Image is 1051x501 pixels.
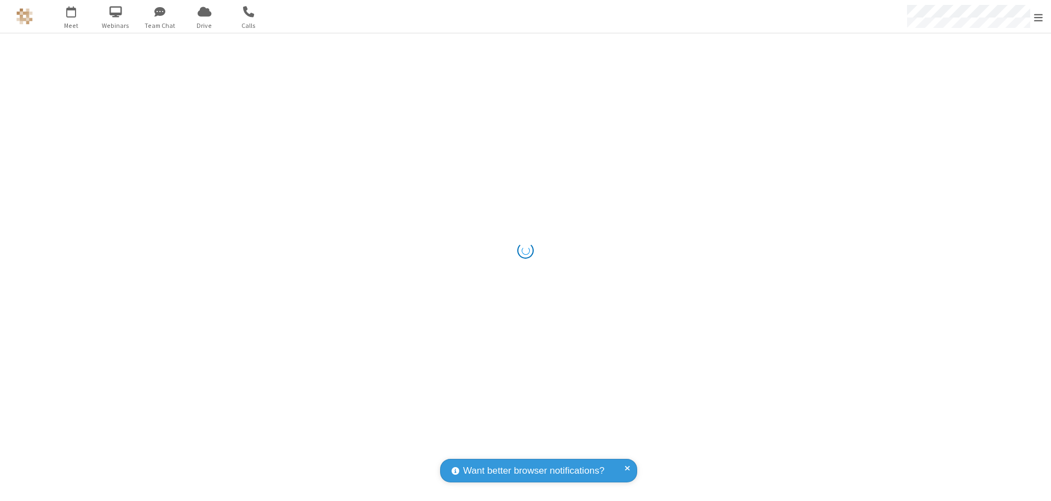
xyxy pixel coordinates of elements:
[140,21,181,31] span: Team Chat
[463,464,604,478] span: Want better browser notifications?
[228,21,269,31] span: Calls
[184,21,225,31] span: Drive
[95,21,136,31] span: Webinars
[51,21,92,31] span: Meet
[16,8,33,25] img: QA Selenium DO NOT DELETE OR CHANGE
